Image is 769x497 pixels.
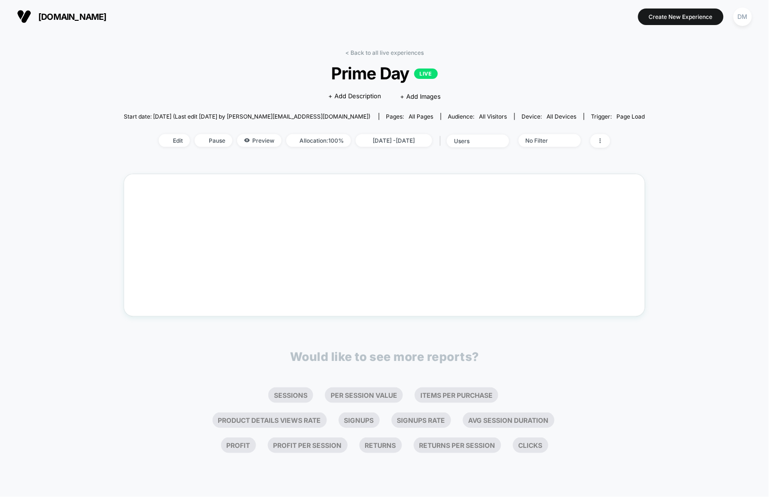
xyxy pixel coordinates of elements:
div: DM [734,8,752,26]
div: Pages: [386,113,434,120]
div: No Filter [526,137,564,144]
li: Returns [359,437,402,453]
button: Create New Experience [638,9,724,25]
p: LIVE [414,69,438,79]
span: Start date: [DATE] (Last edit [DATE] by [PERSON_NAME][EMAIL_ADDRESS][DOMAIN_NAME]) [124,113,370,120]
span: Preview [237,134,282,147]
li: Avg Session Duration [463,412,555,428]
span: Page Load [617,113,645,120]
span: Pause [195,134,232,147]
div: Audience: [448,113,507,120]
span: | [437,134,447,148]
span: + Add Description [328,92,381,101]
p: Would like to see more reports? [290,350,479,364]
a: < Back to all live experiences [345,49,424,56]
img: Visually logo [17,9,31,24]
li: Product Details Views Rate [213,412,327,428]
span: Edit [159,134,190,147]
button: DM [731,7,755,26]
span: all devices [547,113,577,120]
span: All Visitors [479,113,507,120]
li: Per Session Value [325,387,403,403]
span: Allocation: 100% [286,134,351,147]
li: Profit [221,437,256,453]
li: Items Per Purchase [415,387,498,403]
span: + Add Images [400,93,441,100]
span: all pages [409,113,434,120]
div: Trigger: [591,113,645,120]
span: [DOMAIN_NAME] [38,12,107,22]
li: Signups [339,412,380,428]
li: Profit Per Session [268,437,348,453]
span: Prime Day [150,63,619,83]
li: Clicks [513,437,548,453]
li: Signups Rate [392,412,451,428]
button: [DOMAIN_NAME] [14,9,110,24]
li: Returns Per Session [414,437,501,453]
span: [DATE] - [DATE] [356,134,432,147]
div: users [454,137,492,145]
li: Sessions [268,387,313,403]
span: Device: [514,113,584,120]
